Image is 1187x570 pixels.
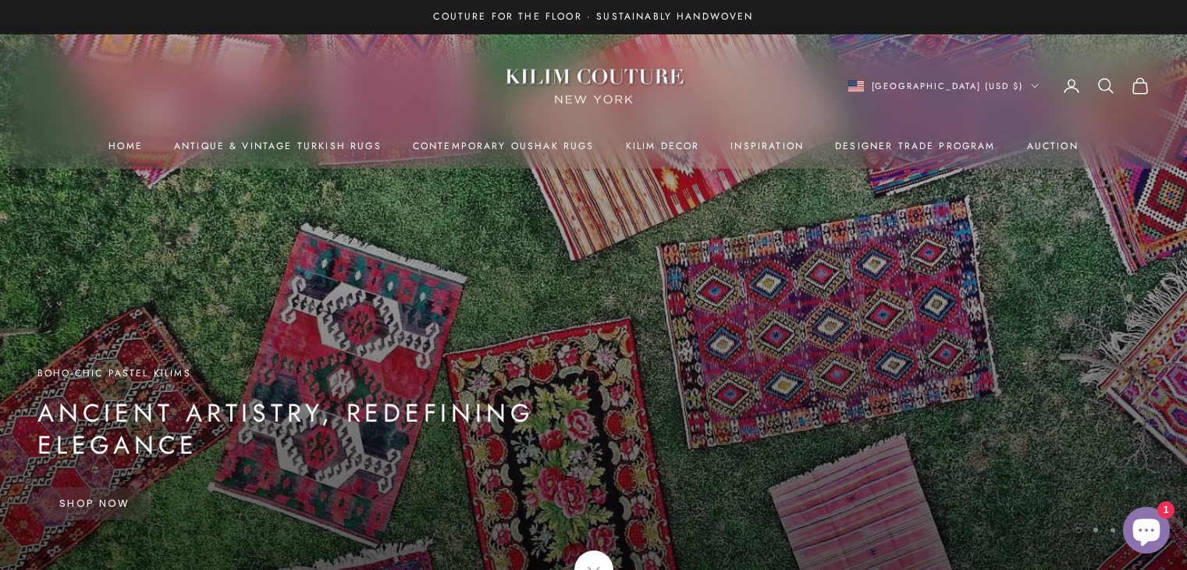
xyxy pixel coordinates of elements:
a: Contemporary Oushak Rugs [413,138,595,154]
p: Couture for the Floor · Sustainably Handwoven [433,9,753,25]
a: Auction [1027,138,1079,154]
p: Boho-Chic Pastel Kilims [37,365,646,381]
inbox-online-store-chat: Shopify online store chat [1118,507,1175,558]
p: Ancient Artistry, Redefining Elegance [37,397,646,462]
a: Inspiration [730,138,804,154]
span: [GEOGRAPHIC_DATA] (USD $) [872,79,1024,93]
a: Designer Trade Program [835,138,996,154]
summary: Kilim Decor [626,138,700,154]
nav: Primary navigation [37,138,1150,154]
img: United States [848,80,864,92]
button: Change country or currency [848,79,1040,93]
a: Home [108,138,143,154]
a: Antique & Vintage Turkish Rugs [174,138,382,154]
a: Shop Now [37,487,152,520]
nav: Secondary navigation [848,77,1150,95]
